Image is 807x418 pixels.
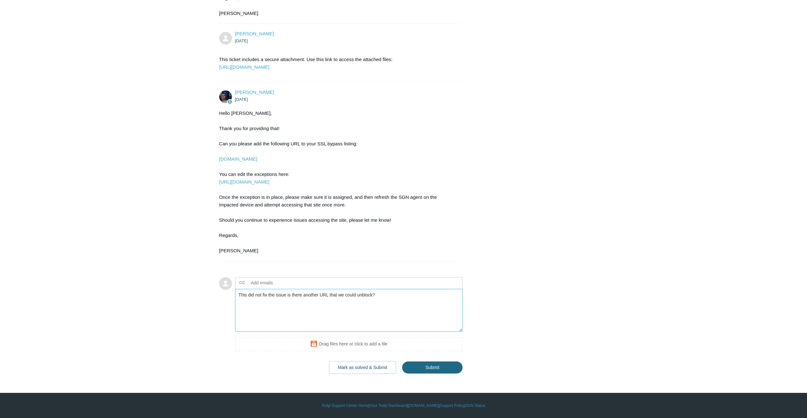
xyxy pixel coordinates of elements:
a: [PERSON_NAME] [235,31,274,36]
span: Jacob Barry [235,31,274,36]
textarea: Add your reply [235,289,463,332]
button: Mark as solved & Submit [329,361,396,374]
input: Add emails [248,278,317,288]
a: Support Policy [440,403,464,408]
p: This ticket includes a secure attachment. Use this link to access the attached files: [219,56,456,71]
time: 09/29/2025, 12:25 [235,97,248,102]
a: [PERSON_NAME] [235,89,274,95]
a: [URL][DOMAIN_NAME] [219,179,269,185]
a: Todyl Support Center Home [322,403,369,408]
a: Your Todyl Dashboard [370,403,407,408]
time: 09/29/2025, 12:04 [235,38,248,43]
div: Hello [PERSON_NAME], Thank you for providing that! Can you please add the following URL to your S... [219,109,456,254]
label: CC [239,278,245,288]
a: [URL][DOMAIN_NAME] [219,64,269,70]
span: Connor Davis [235,89,274,95]
a: [DOMAIN_NAME] [408,403,439,408]
div: | | | | [219,403,588,408]
a: [DOMAIN_NAME] [219,156,257,162]
input: Submit [402,361,463,373]
a: SGN Status [465,403,485,408]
